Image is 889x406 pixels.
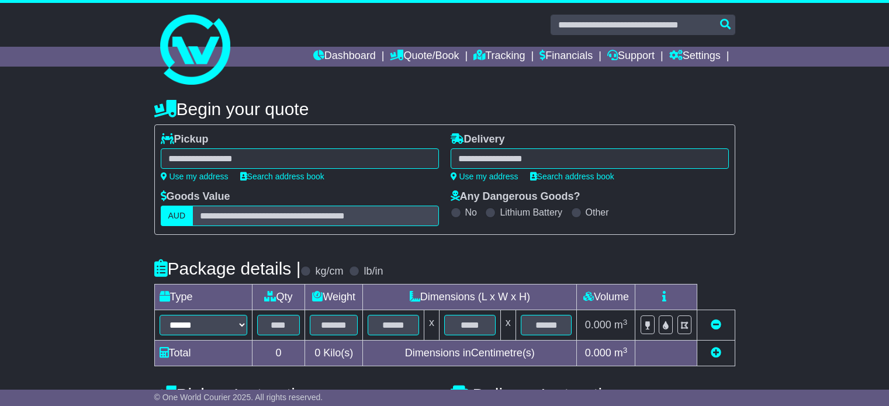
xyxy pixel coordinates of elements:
h4: Pickup Instructions [154,385,439,404]
a: Use my address [451,172,518,181]
a: Remove this item [711,319,721,331]
label: AUD [161,206,193,226]
sup: 3 [623,346,628,355]
td: 0 [252,341,305,366]
td: x [424,310,439,341]
span: m [614,319,628,331]
span: 0.000 [585,319,611,331]
h4: Delivery Instructions [451,385,735,404]
h4: Begin your quote [154,99,735,119]
a: Financials [539,47,593,67]
a: Quote/Book [390,47,459,67]
a: Tracking [473,47,525,67]
td: Type [154,284,252,310]
span: 0.000 [585,347,611,359]
label: kg/cm [315,265,343,278]
label: Pickup [161,133,209,146]
a: Search address book [530,172,614,181]
sup: 3 [623,318,628,327]
td: Weight [305,284,363,310]
td: Kilo(s) [305,341,363,366]
label: lb/in [364,265,383,278]
h4: Package details | [154,259,301,278]
label: Any Dangerous Goods? [451,190,580,203]
label: Goods Value [161,190,230,203]
td: Total [154,341,252,366]
label: No [465,207,477,218]
a: Support [607,47,655,67]
span: © One World Courier 2025. All rights reserved. [154,393,323,402]
td: Volume [577,284,635,310]
label: Other [586,207,609,218]
td: x [500,310,516,341]
label: Delivery [451,133,505,146]
label: Lithium Battery [500,207,562,218]
span: m [614,347,628,359]
a: Use my address [161,172,229,181]
td: Dimensions (L x W x H) [363,284,577,310]
span: 0 [314,347,320,359]
td: Dimensions in Centimetre(s) [363,341,577,366]
a: Settings [669,47,721,67]
a: Dashboard [313,47,376,67]
td: Qty [252,284,305,310]
a: Search address book [240,172,324,181]
a: Add new item [711,347,721,359]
